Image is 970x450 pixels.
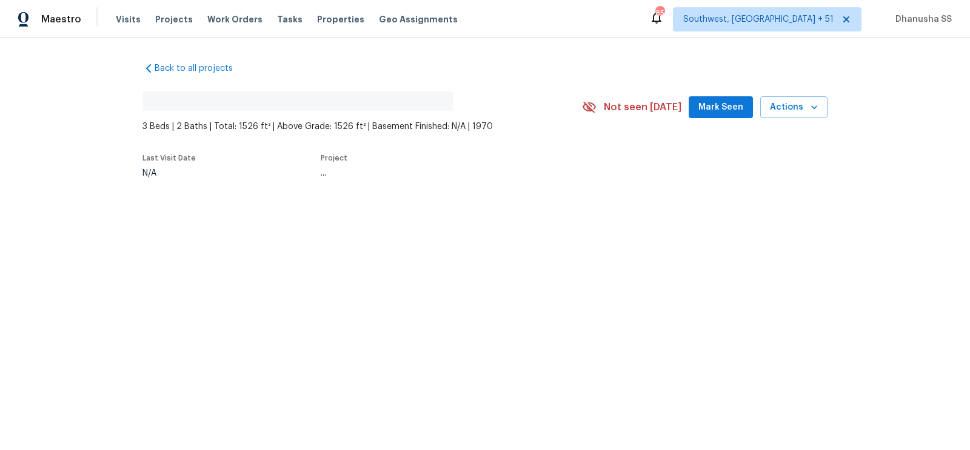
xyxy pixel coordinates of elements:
[317,13,364,25] span: Properties
[760,96,828,119] button: Actions
[683,13,834,25] span: Southwest, [GEOGRAPHIC_DATA] + 51
[604,101,681,113] span: Not seen [DATE]
[142,154,196,162] span: Last Visit Date
[142,121,582,133] span: 3 Beds | 2 Baths | Total: 1526 ft² | Above Grade: 1526 ft² | Basement Finished: N/A | 1970
[321,154,347,162] span: Project
[277,15,303,24] span: Tasks
[655,7,664,19] div: 858
[379,13,458,25] span: Geo Assignments
[689,96,753,119] button: Mark Seen
[142,169,196,177] div: N/A
[207,13,263,25] span: Work Orders
[155,13,193,25] span: Projects
[41,13,81,25] span: Maestro
[698,100,743,115] span: Mark Seen
[770,100,818,115] span: Actions
[891,13,952,25] span: Dhanusha SS
[116,13,141,25] span: Visits
[142,62,259,74] a: Back to all projects
[321,169,554,177] div: ...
